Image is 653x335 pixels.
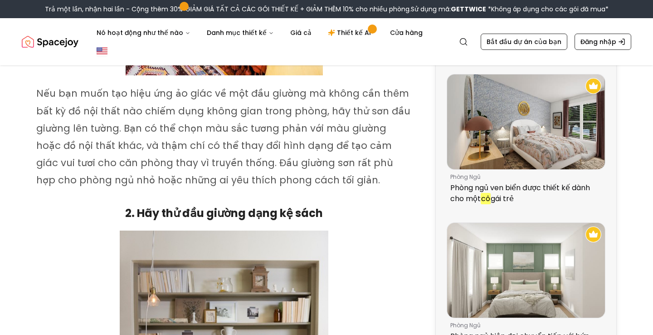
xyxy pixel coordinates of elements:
[447,74,605,169] img: Phòng ngủ ven biển được thiết kế dành cho một cô gái trẻ
[451,5,486,14] font: GETTWICE
[125,206,323,221] font: 2. Hãy thử đầu giường dạng kệ sách
[45,5,183,14] font: Trả một lần, nhận hai lần - Cộng thêm 30%
[321,24,381,42] a: Thiết kế AI
[450,173,481,181] font: phòng ngủ
[450,321,481,329] font: phòng ngủ
[22,18,631,65] nav: Toàn cầu
[447,223,605,318] img: Phòng ngủ hiện đại chuyển tiếp với bức tường điểm nhấn màu xanh lá cây xô thơm
[207,28,267,37] font: Danh mục thiết kế
[585,78,601,94] img: Thiết kế Spacejoy được đề xuất - Phòng ngủ ven biển dành cho cô gái trẻ
[97,28,183,37] font: Nó hoạt động như thế nào
[36,87,410,187] font: Nếu bạn muốn tạo hiệu ứng ảo giác về một đầu giường mà không cần thêm bất kỳ đồ nội thất nào chiế...
[22,33,78,51] img: Logo Spacejoy
[481,34,567,50] a: Bắt đầu dự án của bạn
[390,28,423,37] font: Cửa hàng
[185,5,411,14] font: GIẢM GIÁ TẤT CẢ CÁC GÓI THIẾT KẾ + GIẢM THÊM 10% cho nhiều phòng.
[200,24,281,42] button: Danh mục thiết kế
[283,24,319,42] a: Giá cả
[290,28,312,37] font: Giá cả
[585,227,601,242] img: Thiết kế Spacejoy được đề xuất - Phòng ngủ chuyển tiếp hiện đại với bức tường điểm nhấn màu xanh ...
[337,28,371,37] font: Thiết kế AI
[580,37,616,46] font: Đăng nhập
[383,24,430,42] a: Cửa hàng
[488,5,609,14] font: *Không áp dụng cho các gói đã mua*
[450,182,590,204] font: Phòng ngủ ven biển được thiết kế dành cho một gái trẻ
[481,193,491,204] em: cô
[575,34,631,50] a: Đăng nhập
[89,24,198,42] button: Nó hoạt động như thế nào
[97,45,107,56] img: Hoa Kỳ
[89,24,430,42] nav: Chủ yếu
[487,37,561,46] font: Bắt đầu dự án của bạn
[447,74,605,208] a: Phòng ngủ ven biển được thiết kế dành cho một cô gái trẻThiết kế Spacejoy được đề xuất - Phòng ng...
[411,5,451,14] font: Sử dụng mã:
[22,33,78,51] a: Spacejoy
